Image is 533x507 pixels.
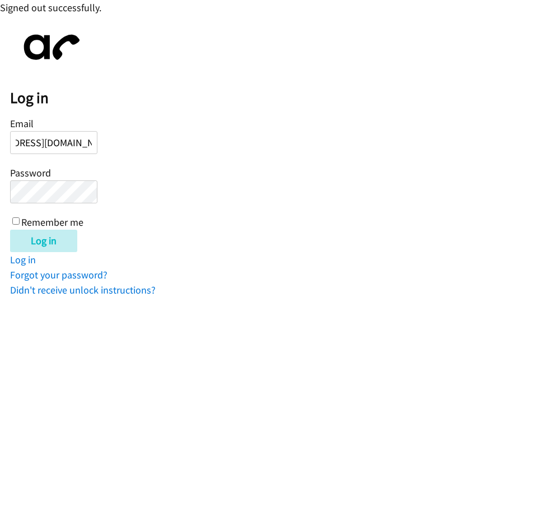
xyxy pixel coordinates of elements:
a: Forgot your password? [10,268,107,281]
img: aphone-8a226864a2ddd6a5e75d1ebefc011f4aa8f32683c2d82f3fb0802fe031f96514.svg [10,25,88,69]
input: Log in [10,230,77,252]
a: Log in [10,253,36,266]
h2: Log in [10,89,533,108]
label: Password [10,166,51,179]
a: Didn't receive unlock instructions? [10,283,156,296]
label: Email [10,117,34,130]
label: Remember me [21,216,83,229]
